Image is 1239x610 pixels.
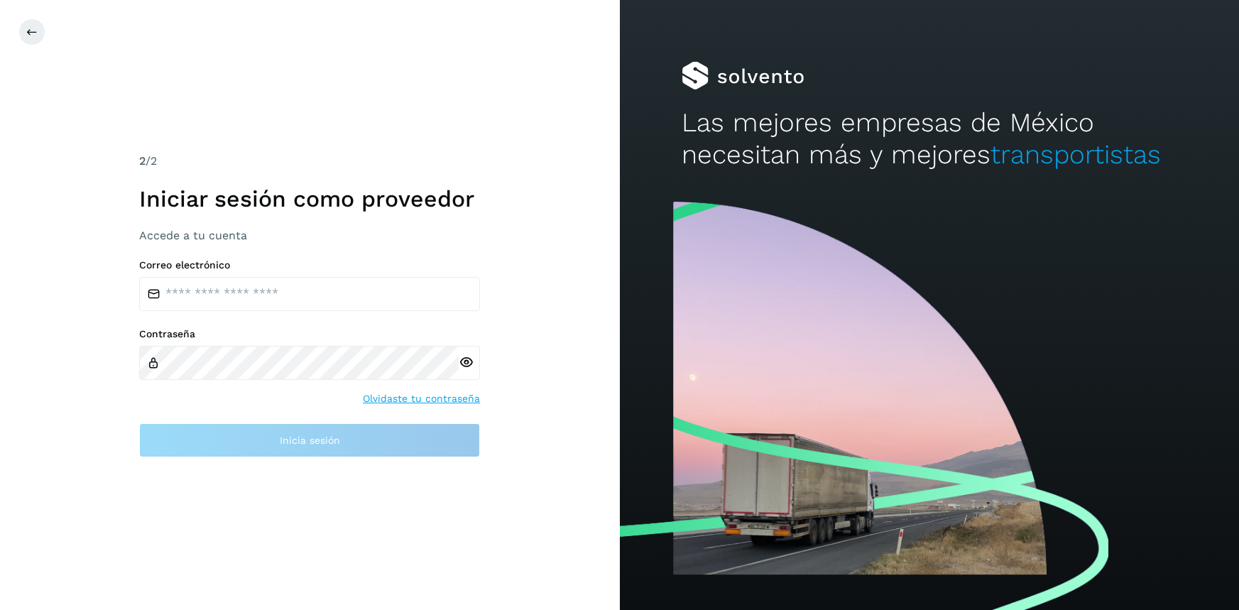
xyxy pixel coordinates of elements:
[139,154,146,168] span: 2
[280,435,340,445] span: Inicia sesión
[990,139,1161,170] span: transportistas
[139,229,480,242] h3: Accede a tu cuenta
[139,153,480,170] div: /2
[139,259,480,271] label: Correo electrónico
[682,107,1177,170] h2: Las mejores empresas de México necesitan más y mejores
[363,391,480,406] a: Olvidaste tu contraseña
[139,328,480,340] label: Contraseña
[139,423,480,457] button: Inicia sesión
[139,185,480,212] h1: Iniciar sesión como proveedor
